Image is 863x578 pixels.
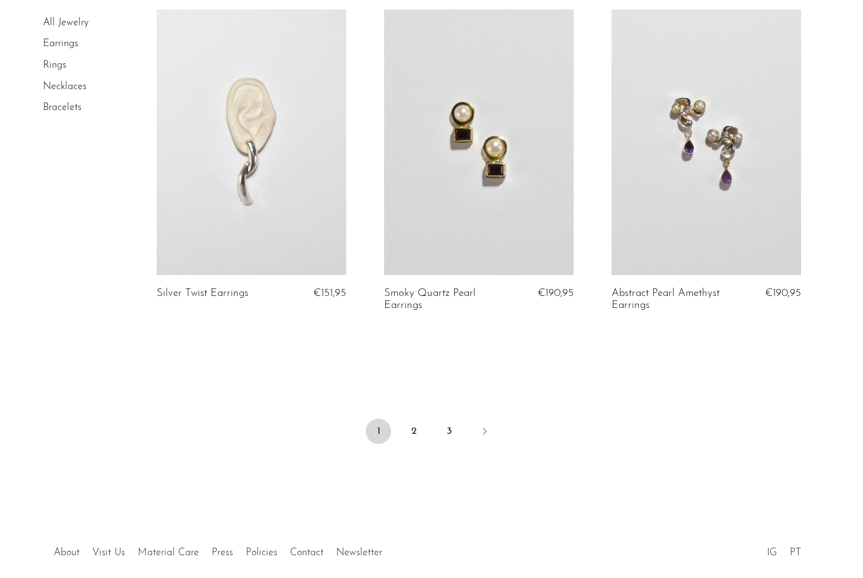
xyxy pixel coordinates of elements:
a: Next [472,419,497,446]
a: Necklaces [43,82,87,92]
a: Policies [246,548,277,558]
a: Earrings [43,39,78,49]
a: Silver Twist Earrings [157,288,248,299]
ul: Social Medias [761,538,807,562]
span: €190,95 [765,288,801,298]
a: Bracelets [43,102,81,113]
a: 2 [401,419,426,444]
a: Press [212,548,233,558]
span: €151,95 [313,288,346,298]
a: Rings [43,60,66,70]
a: All Jewelry [43,18,88,28]
a: IG [767,548,777,558]
a: Abstract Pearl Amethyst Earrings [612,288,737,311]
a: Smoky Quartz Pearl Earrings [384,288,509,311]
a: About [54,548,80,558]
a: 3 [437,419,462,444]
a: Contact [290,548,323,558]
span: 1 [366,419,391,444]
span: €190,95 [538,288,574,298]
a: Material Care [138,548,199,558]
a: Visit Us [92,548,125,558]
a: PT [790,548,801,558]
ul: Quick links [47,538,389,562]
